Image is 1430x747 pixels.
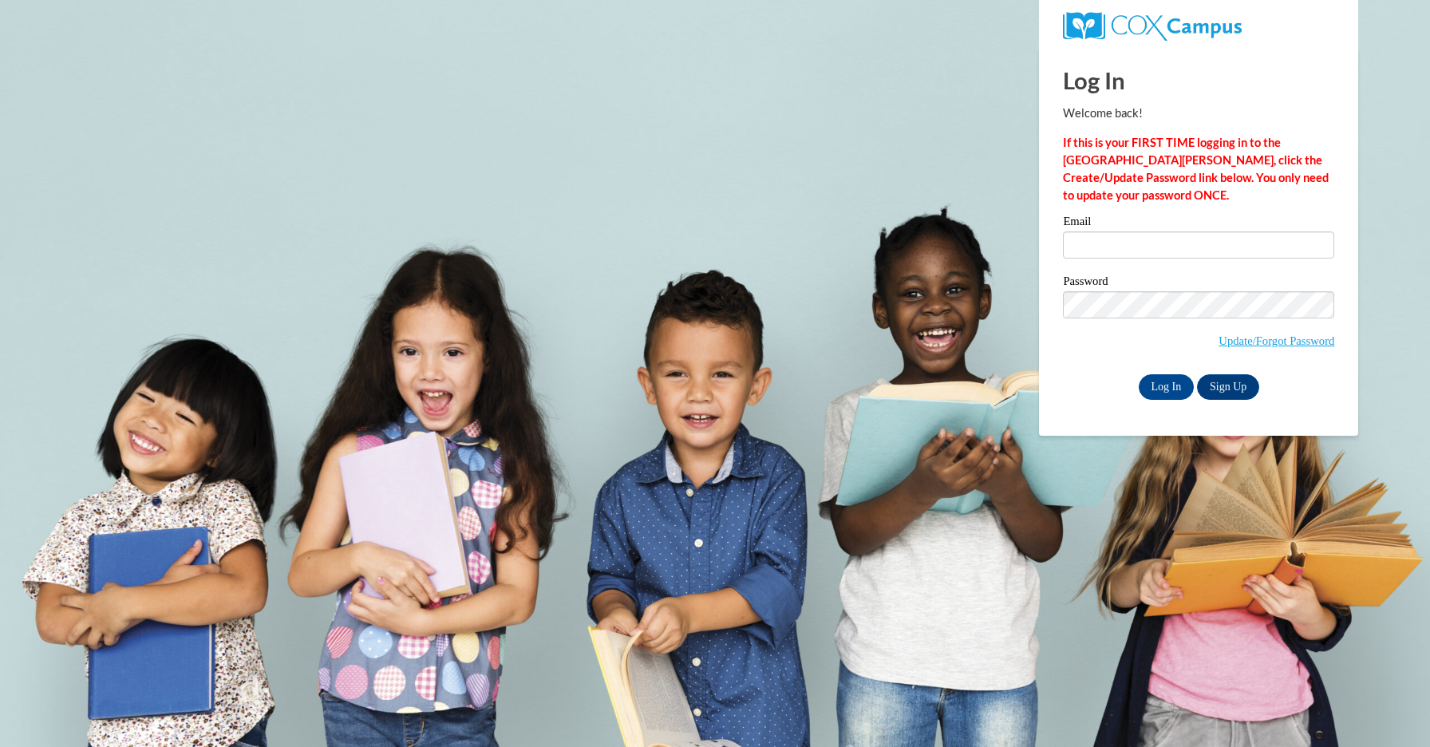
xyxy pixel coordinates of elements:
[1063,215,1334,231] label: Email
[1139,374,1195,400] input: Log In
[1063,18,1241,32] a: COX Campus
[1197,374,1259,400] a: Sign Up
[1063,105,1334,122] p: Welcome back!
[1063,64,1334,97] h1: Log In
[1063,136,1329,202] strong: If this is your FIRST TIME logging in to the [GEOGRAPHIC_DATA][PERSON_NAME], click the Create/Upd...
[1219,334,1334,347] a: Update/Forgot Password
[1063,12,1241,41] img: COX Campus
[1063,275,1334,291] label: Password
